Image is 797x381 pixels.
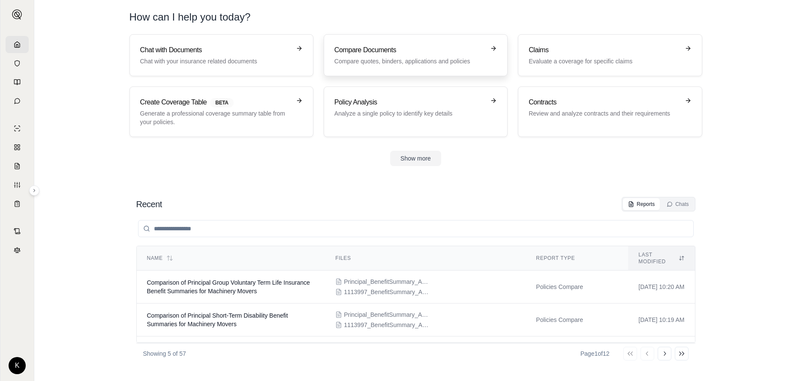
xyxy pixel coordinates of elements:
[518,86,702,137] a: ContractsReview and analyze contracts and their requirements
[344,310,430,319] span: Principal_BenefitSummary_ACTIVE KEY MEMBERS_VSTD.pdf
[529,45,679,55] h3: Claims
[6,36,29,53] a: Home
[6,92,29,110] a: Chat
[9,357,26,374] div: K
[140,97,291,107] h3: Create Coverage Table
[334,109,485,118] p: Analyze a single policy to identify key details
[324,86,508,137] a: Policy AnalysisAnalyze a single policy to identify key details
[6,223,29,240] a: Contract Analysis
[29,185,39,196] button: Expand sidebar
[143,349,186,358] p: Showing 5 of 57
[529,109,679,118] p: Review and analyze contracts and their requirements
[526,304,628,336] td: Policies Compare
[334,45,485,55] h3: Compare Documents
[6,55,29,72] a: Documents Vault
[344,277,430,286] span: Principal_BenefitSummary_ACTIVE KEY MEMBERS_VTL.pdf
[12,9,22,20] img: Expand sidebar
[662,198,694,210] button: Chats
[140,109,291,126] p: Generate a professional coverage summary table from your policies.
[390,151,441,166] button: Show more
[147,255,315,262] div: Name
[334,97,485,107] h3: Policy Analysis
[147,279,310,295] span: Comparison of Principal Group Voluntary Term Life Insurance Benefit Summaries for Machinery Movers
[623,198,660,210] button: Reports
[580,349,610,358] div: Page 1 of 12
[526,271,628,304] td: Policies Compare
[6,74,29,91] a: Prompt Library
[6,195,29,212] a: Coverage Table
[628,201,655,208] div: Reports
[6,120,29,137] a: Single Policy
[324,34,508,76] a: Compare DocumentsCompare quotes, binders, applications and policies
[334,57,485,65] p: Compare quotes, binders, applications and policies
[667,201,689,208] div: Chats
[344,288,430,296] span: 1113997_BenefitSummary_ACTIVE KEY MEMBERS_VTL.pdf
[529,97,679,107] h3: Contracts
[129,86,313,137] a: Create Coverage TableBETAGenerate a professional coverage summary table from your policies.
[325,246,526,271] th: Files
[136,198,162,210] h2: Recent
[628,336,695,369] td: [DATE] 10:18 AM
[529,57,679,65] p: Evaluate a coverage for specific claims
[210,98,233,107] span: BETA
[6,139,29,156] a: Policy Comparisons
[129,10,702,24] h1: How can I help you today?
[6,158,29,175] a: Claim Coverage
[526,246,628,271] th: Report Type
[628,271,695,304] td: [DATE] 10:20 AM
[6,176,29,193] a: Custom Report
[344,321,430,329] span: 1113997_BenefitSummary_ACTIVE KEY MEMBERS_VSTD.pdf
[129,34,313,76] a: Chat with DocumentsChat with your insurance related documents
[9,6,26,23] button: Expand sidebar
[6,241,29,259] a: Legal Search Engine
[526,336,628,369] td: Policies Compare
[140,45,291,55] h3: Chat with Documents
[147,312,288,327] span: Comparison of Principal Short-Term Disability Benefit Summaries for Machinery Movers
[518,34,702,76] a: ClaimsEvaluate a coverage for specific claims
[140,57,291,65] p: Chat with your insurance related documents
[628,304,695,336] td: [DATE] 10:19 AM
[638,251,684,265] div: Last modified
